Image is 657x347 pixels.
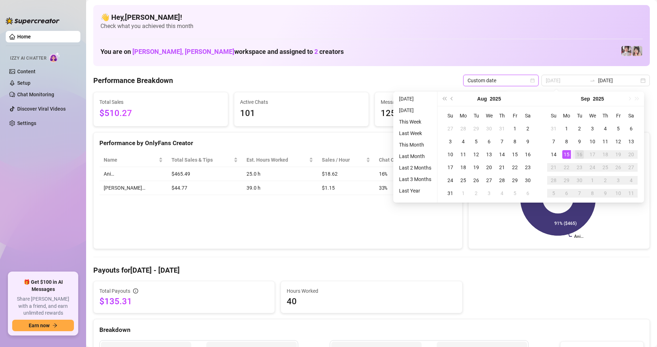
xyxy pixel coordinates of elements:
[560,174,573,187] td: 2025-09-29
[446,176,455,185] div: 24
[472,176,480,185] div: 26
[625,109,638,122] th: Sa
[524,163,532,172] div: 23
[496,161,508,174] td: 2025-08-21
[318,181,375,195] td: $1.15
[396,129,434,138] li: Last Week
[521,174,534,187] td: 2025-08-30
[167,181,242,195] td: $44.77
[521,122,534,135] td: 2025-08-02
[93,75,173,85] h4: Performance Breakdown
[457,135,470,148] td: 2025-08-04
[562,163,571,172] div: 22
[485,137,493,146] div: 6
[444,122,457,135] td: 2025-07-27
[627,163,635,172] div: 27
[472,189,480,198] div: 2
[396,163,434,172] li: Last 2 Months
[483,122,496,135] td: 2025-07-30
[472,163,480,172] div: 19
[508,122,521,135] td: 2025-08-01
[498,189,506,198] div: 4
[599,122,612,135] td: 2025-09-04
[601,124,610,133] div: 4
[496,135,508,148] td: 2025-08-07
[560,135,573,148] td: 2025-09-08
[560,122,573,135] td: 2025-09-01
[247,156,308,164] div: Est. Hours Worked
[586,187,599,200] td: 2025-10-08
[12,296,74,317] span: Share [PERSON_NAME] with a friend, and earn unlimited rewards
[459,163,468,172] div: 18
[601,189,610,198] div: 9
[470,174,483,187] td: 2025-08-26
[601,176,610,185] div: 2
[477,92,487,106] button: Choose a month
[287,287,456,295] span: Hours Worked
[132,48,234,55] span: [PERSON_NAME], [PERSON_NAME]
[588,189,597,198] div: 8
[627,176,635,185] div: 4
[99,287,130,295] span: Total Payouts
[521,109,534,122] th: Sa
[524,150,532,159] div: 16
[547,174,560,187] td: 2025-09-28
[614,124,623,133] div: 5
[599,135,612,148] td: 2025-09-11
[593,92,604,106] button: Choose a year
[588,163,597,172] div: 24
[521,161,534,174] td: 2025-08-23
[521,148,534,161] td: 2025-08-16
[167,167,242,181] td: $465.49
[560,109,573,122] th: Mo
[612,109,625,122] th: Fr
[614,189,623,198] div: 10
[396,186,434,195] li: Last Year
[498,137,506,146] div: 7
[459,124,468,133] div: 28
[318,167,375,181] td: $18.62
[598,77,639,84] input: End date
[601,163,610,172] div: 25
[444,135,457,148] td: 2025-08-03
[508,187,521,200] td: 2025-09-05
[457,122,470,135] td: 2025-07-28
[446,163,455,172] div: 17
[530,78,535,83] span: calendar
[549,189,558,198] div: 5
[287,296,456,307] span: 40
[627,124,635,133] div: 6
[457,187,470,200] td: 2025-09-01
[549,150,558,159] div: 14
[599,161,612,174] td: 2025-09-25
[573,109,586,122] th: Tu
[172,156,232,164] span: Total Sales & Tips
[601,150,610,159] div: 18
[100,12,643,22] h4: 👋 Hey, [PERSON_NAME] !
[17,69,36,74] a: Content
[625,161,638,174] td: 2025-09-27
[379,156,446,164] span: Chat Conversion
[590,78,595,83] span: to
[242,167,318,181] td: 25.0 h
[588,150,597,159] div: 17
[562,137,571,146] div: 8
[562,189,571,198] div: 6
[508,109,521,122] th: Fr
[612,148,625,161] td: 2025-09-19
[483,135,496,148] td: 2025-08-06
[52,323,57,328] span: arrow-right
[17,80,30,86] a: Setup
[588,137,597,146] div: 10
[17,34,31,40] a: Home
[240,98,363,106] span: Active Chats
[498,176,506,185] div: 28
[599,109,612,122] th: Th
[483,148,496,161] td: 2025-08-13
[508,161,521,174] td: 2025-08-22
[549,163,558,172] div: 21
[498,163,506,172] div: 21
[547,109,560,122] th: Su
[99,181,167,195] td: [PERSON_NAME]…
[167,153,242,167] th: Total Sales & Tips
